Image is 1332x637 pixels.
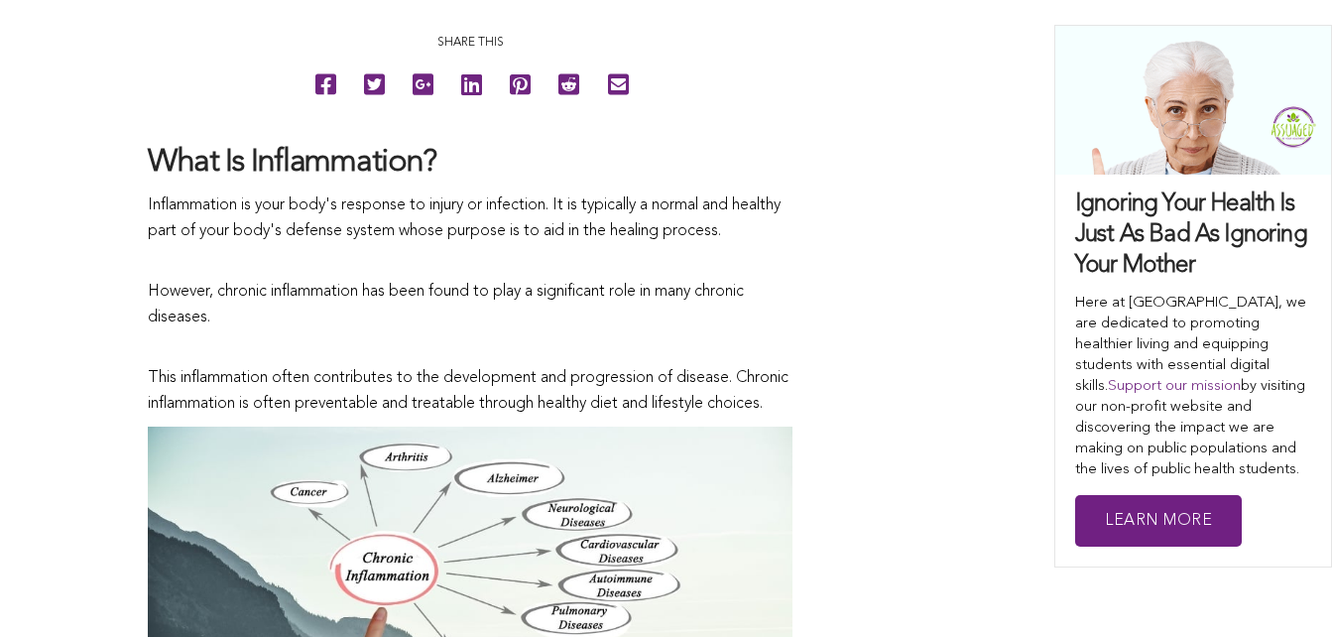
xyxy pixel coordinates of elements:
[148,370,788,412] span: This inflammation often contributes to the development and progression of disease. Chronic inflam...
[148,34,792,53] p: Share this
[1075,495,1242,548] a: Learn More
[148,284,744,325] span: However, chronic inflammation has been found to play a significant role in many chronic diseases.
[148,197,781,239] span: Inflammation is your body's response to injury or infection. It is typically a normal and healthy...
[148,143,792,185] h2: What Is Inflammation?
[1233,542,1332,637] iframe: Chat Widget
